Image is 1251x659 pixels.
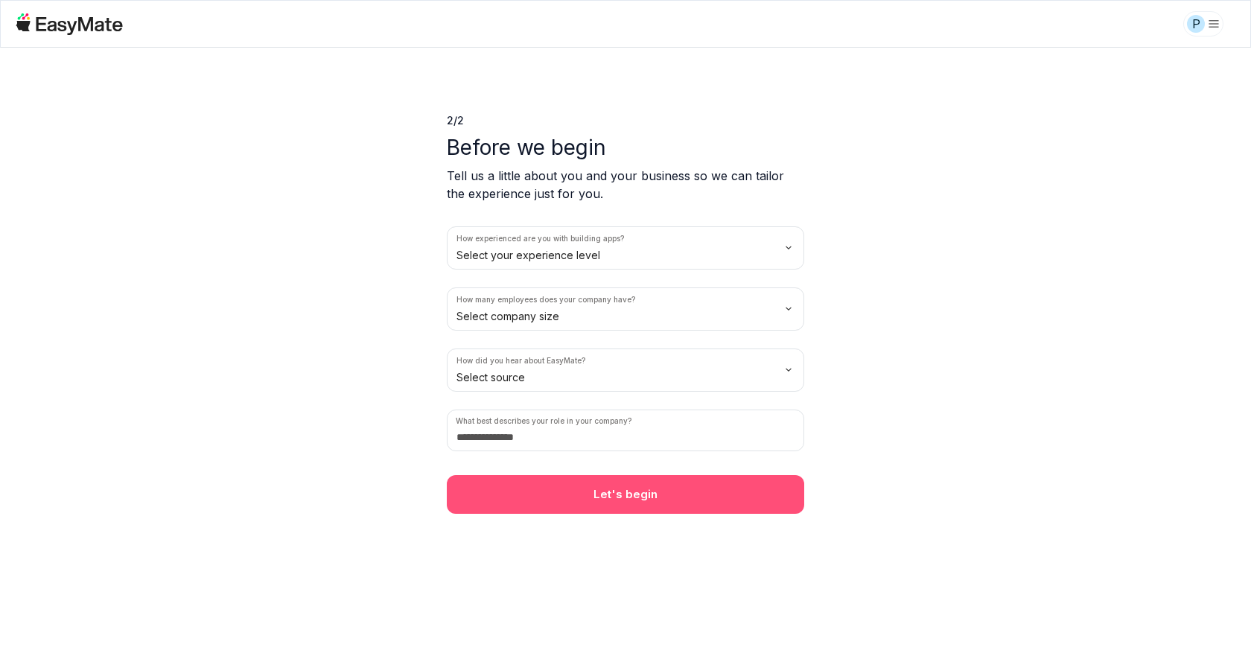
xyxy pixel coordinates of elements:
p: Tell us a little about you and your business so we can tailor the experience just for you. [447,167,804,203]
label: How did you hear about EasyMate? [456,355,585,366]
label: How experienced are you with building apps? [456,233,624,244]
button: Let's begin [447,475,804,514]
label: How many employees does your company have? [456,294,635,305]
div: P [1187,15,1205,33]
p: 2 / 2 [447,113,804,128]
p: Before we begin [447,134,804,161]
